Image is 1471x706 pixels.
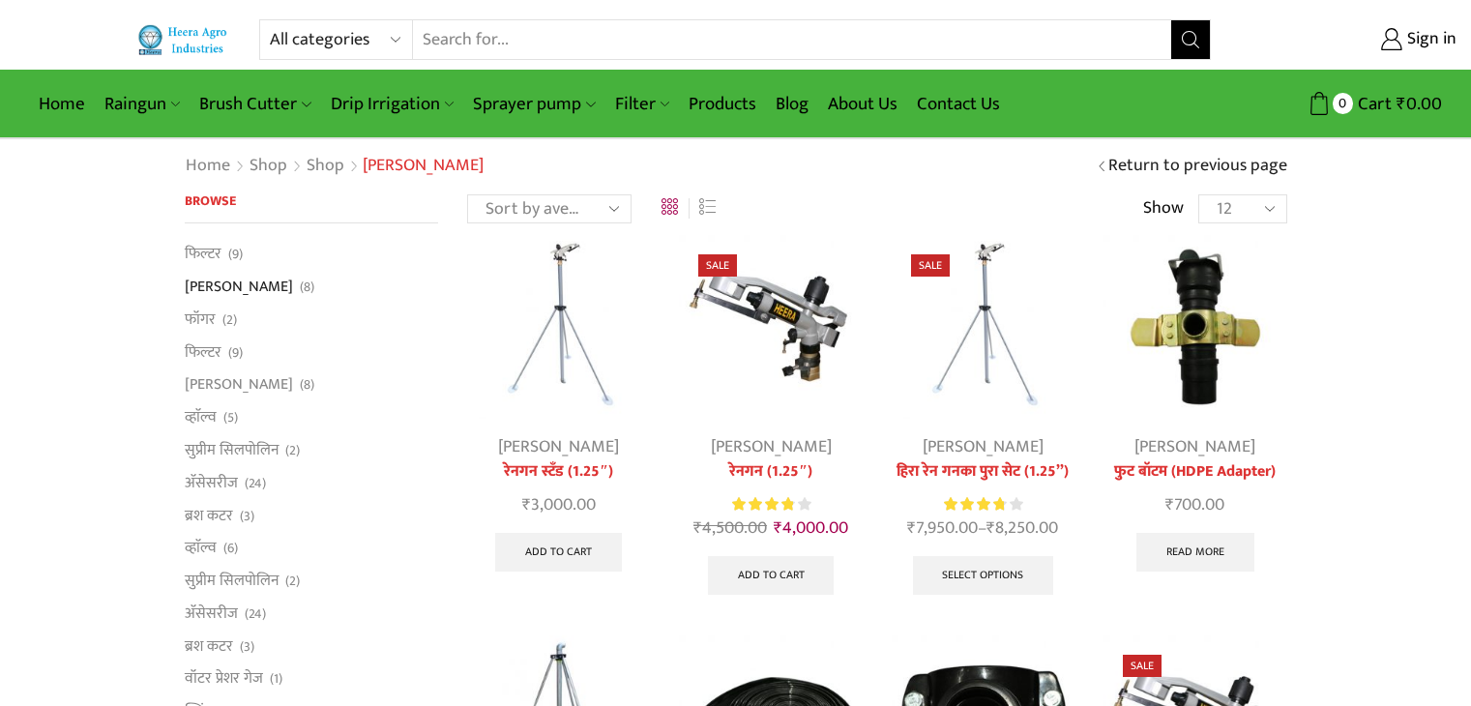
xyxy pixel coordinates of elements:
span: ₹ [522,490,531,519]
a: फॉगर [185,303,216,336]
a: [PERSON_NAME] [711,432,832,461]
a: Blog [766,81,818,127]
span: Browse [185,190,236,212]
a: Select options for “हिरा रेन गनका पुरा सेट (1.25'')” [913,556,1054,595]
span: (3) [240,637,254,657]
span: Sale [1123,655,1162,677]
a: Sprayer pump [463,81,604,127]
a: Sign in [1240,22,1456,57]
a: [PERSON_NAME] [185,368,293,401]
span: (9) [228,245,243,264]
a: अ‍ॅसेसरीज [185,466,238,499]
div: Rated 3.86 out of 5 [944,494,1022,515]
span: (24) [245,604,266,624]
span: Rated out of 5 [732,494,793,515]
a: Add to cart: “रेनगन स्टॅंड (1.25")” [495,533,622,572]
span: (2) [285,572,300,591]
a: व्हाॅल्व [185,401,217,434]
span: Cart [1353,91,1392,117]
a: 0 Cart ₹0.00 [1230,86,1442,122]
span: 0 [1333,93,1353,113]
span: (8) [300,375,314,395]
bdi: 4,000.00 [774,514,848,543]
button: Search button [1171,20,1210,59]
input: Search for... [413,20,1172,59]
nav: Breadcrumb [185,154,484,179]
span: (6) [223,539,238,558]
img: रेनगन स्टॅंड (1.25") [467,235,650,418]
a: ब्रश कटर [185,499,233,532]
span: (2) [285,441,300,460]
span: Rated out of 5 [944,494,1005,515]
a: Return to previous page [1108,154,1287,179]
span: Sign in [1402,27,1456,52]
span: (8) [300,278,314,297]
a: [PERSON_NAME] [498,432,619,461]
span: (24) [245,474,266,493]
span: (3) [240,507,254,526]
span: Sale [911,254,950,277]
span: ₹ [1165,490,1174,519]
a: ब्रश कटर [185,630,233,662]
a: अ‍ॅसेसरीज [185,597,238,630]
a: [PERSON_NAME] [923,432,1044,461]
a: फुट बॉटम (HDPE Adapter) [1103,460,1286,484]
a: Brush Cutter [190,81,320,127]
h1: [PERSON_NAME] [363,156,484,177]
span: (2) [222,310,237,330]
a: Products [679,81,766,127]
a: About Us [818,81,907,127]
a: Shop [306,154,345,179]
bdi: 700.00 [1165,490,1224,519]
a: हिरा रेन गनका पुरा सेट (1.25”) [892,460,1074,484]
img: Foot Bottom [1103,235,1286,418]
a: रेनगन (1.25″) [679,460,862,484]
span: (9) [228,343,243,363]
bdi: 8,250.00 [986,514,1058,543]
span: ₹ [907,514,916,543]
a: सुप्रीम सिलपोलिन [185,565,279,598]
div: Rated 3.89 out of 5 [732,494,810,515]
a: रेनगन स्टॅंड (1.25″) [467,460,650,484]
img: Heera Rain Gun Complete Set [892,235,1074,418]
a: [PERSON_NAME] [185,271,293,304]
span: – [892,515,1074,542]
a: Select options for “फुट बॉटम (HDPE Adapter)” [1136,533,1254,572]
span: ₹ [774,514,782,543]
a: Add to cart: “रेनगन (1.25")” [708,556,835,595]
a: वॉटर प्रेशर गेज [185,662,263,695]
span: ₹ [1397,89,1406,119]
bdi: 4,500.00 [693,514,767,543]
select: Shop order [467,194,632,223]
a: व्हाॅल्व [185,532,217,565]
span: (5) [223,408,238,427]
a: Contact Us [907,81,1010,127]
bdi: 3,000.00 [522,490,596,519]
a: Filter [605,81,679,127]
span: Sale [698,254,737,277]
a: [PERSON_NAME] [1134,432,1255,461]
a: Shop [249,154,288,179]
span: (1) [270,669,282,689]
a: सुप्रीम सिलपोलिन [185,433,279,466]
a: फिल्टर [185,336,221,368]
bdi: 0.00 [1397,89,1442,119]
a: Raingun [95,81,190,127]
span: Show [1143,196,1184,221]
span: ₹ [986,514,995,543]
a: Home [185,154,231,179]
a: Drip Irrigation [321,81,463,127]
bdi: 7,950.00 [907,514,978,543]
img: Heera Raingun [679,235,862,418]
a: फिल्टर [185,243,221,270]
a: Home [29,81,95,127]
span: ₹ [693,514,702,543]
